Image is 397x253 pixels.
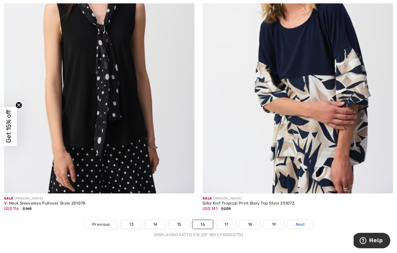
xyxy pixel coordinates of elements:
[15,102,22,109] button: Close teaser
[203,201,393,206] div: Silky Knit Tropical Print Boxy Top Style 251073
[216,220,237,229] a: 17
[145,220,166,229] a: 14
[192,220,213,229] a: 16
[4,196,194,201] div: [PERSON_NAME]
[5,110,12,143] span: Get 15% off
[121,220,142,229] a: 13
[203,196,212,201] span: Sale
[296,221,305,227] span: Next
[264,220,284,229] a: 19
[203,196,393,201] div: [PERSON_NAME]
[288,220,313,229] a: Next
[23,206,32,211] span: $165
[221,206,231,211] span: $235
[84,220,118,229] a: Previous
[169,220,189,229] a: 15
[240,220,261,229] a: 18
[203,206,217,211] span: US$ 141
[4,201,194,206] div: V-Neck Sleeveless Pullover Style 251078
[4,206,19,211] span: US$ 116
[4,196,13,201] span: Sale
[92,221,110,227] span: Previous
[354,233,390,250] iframe: Opens a widget where you can find more information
